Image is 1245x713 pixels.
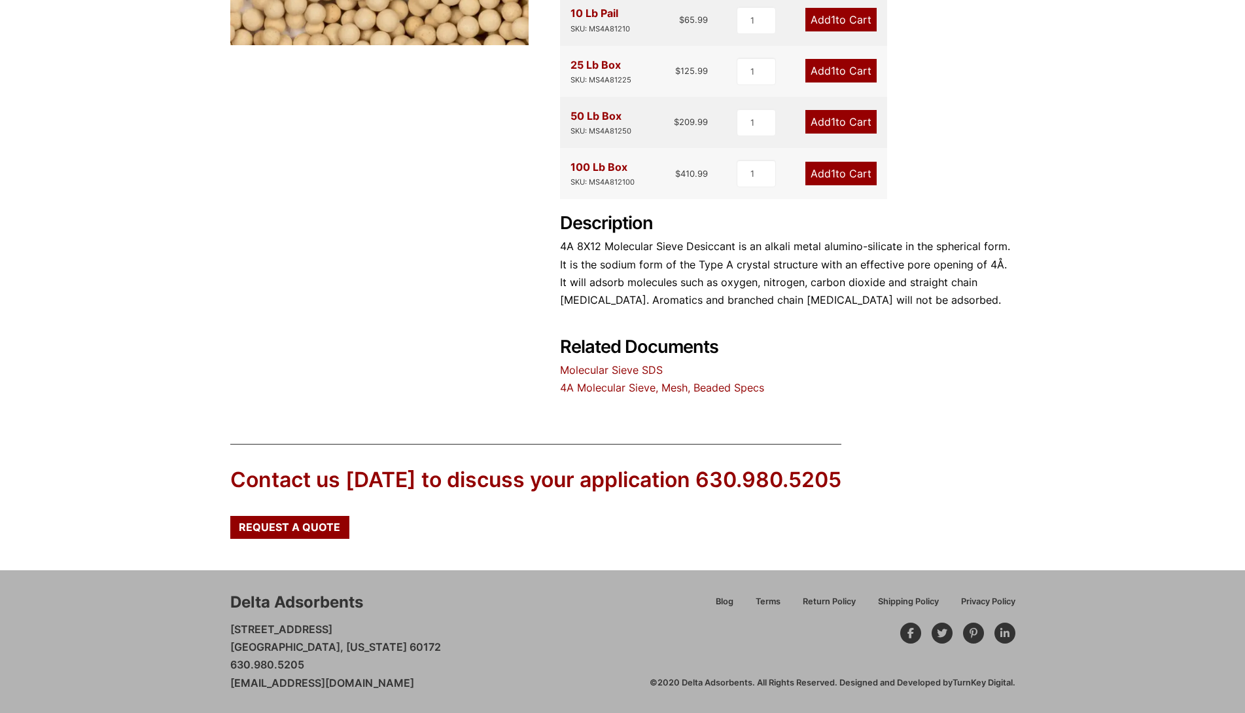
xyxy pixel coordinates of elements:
[803,598,856,606] span: Return Policy
[570,107,631,137] div: 50 Lb Box
[570,56,631,86] div: 25 Lb Box
[560,238,1015,309] p: 4A 8X12 Molecular Sieve Desiccant is an alkali metal alumino-silicate in the spherical form. It i...
[230,676,414,689] a: [EMAIL_ADDRESS][DOMAIN_NAME]
[560,363,663,376] a: Molecular Sieve SDS
[675,65,708,76] bdi: 125.99
[705,594,745,617] a: Blog
[560,213,1015,234] h2: Description
[953,678,1013,687] a: TurnKey Digital
[756,598,780,606] span: Terms
[674,117,679,127] span: $
[950,594,1015,617] a: Privacy Policy
[867,594,950,617] a: Shipping Policy
[831,115,835,128] span: 1
[230,591,363,613] div: Delta Adsorbents
[792,594,867,617] a: Return Policy
[570,125,631,137] div: SKU: MS4A81250
[679,14,684,25] span: $
[805,162,877,185] a: Add1to Cart
[675,65,680,76] span: $
[716,598,733,606] span: Blog
[831,167,835,180] span: 1
[831,64,835,77] span: 1
[230,516,349,538] a: Request a Quote
[570,176,635,189] div: SKU: MS4A812100
[650,677,1015,689] div: ©2020 Delta Adsorbents. All Rights Reserved. Designed and Developed by .
[805,59,877,82] a: Add1to Cart
[570,5,630,35] div: 10 Lb Pail
[805,8,877,31] a: Add1to Cart
[674,117,708,127] bdi: 209.99
[679,14,708,25] bdi: 65.99
[570,158,635,189] div: 100 Lb Box
[675,168,708,179] bdi: 410.99
[745,594,792,617] a: Terms
[560,381,764,394] a: 4A Molecular Sieve, Mesh, Beaded Specs
[230,621,441,692] p: [STREET_ADDRESS] [GEOGRAPHIC_DATA], [US_STATE] 60172 630.980.5205
[239,522,340,532] span: Request a Quote
[831,13,835,26] span: 1
[961,598,1015,606] span: Privacy Policy
[805,110,877,134] a: Add1to Cart
[570,23,630,35] div: SKU: MS4A81210
[570,74,631,86] div: SKU: MS4A81225
[675,168,680,179] span: $
[230,466,841,495] div: Contact us [DATE] to discuss your application 630.980.5205
[878,598,939,606] span: Shipping Policy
